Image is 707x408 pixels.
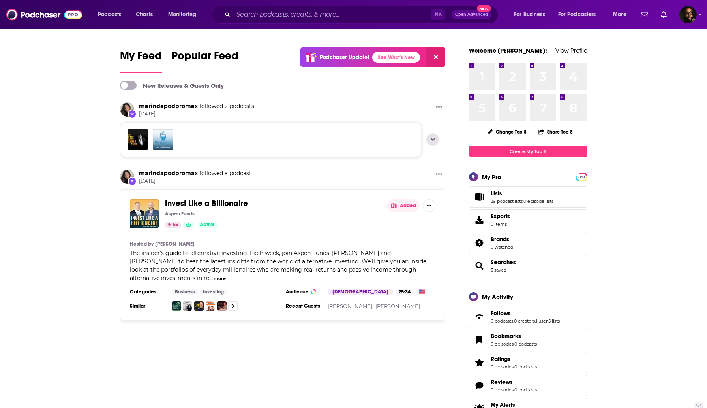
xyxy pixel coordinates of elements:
span: Bookmarks [491,332,521,340]
button: open menu [508,8,555,21]
a: 0 creators [514,318,535,324]
span: Monitoring [168,9,196,20]
a: Brands [491,236,513,243]
button: Show More Button [423,199,435,212]
div: My Activity [482,293,513,300]
span: Reviews [491,378,513,385]
span: Brands [491,236,509,243]
a: 0 podcasts [514,364,537,370]
span: Ratings [469,352,587,373]
span: followed [199,170,223,177]
span: 55 [173,221,178,229]
a: New Releases & Guests Only [120,81,224,90]
a: Welcome [PERSON_NAME]! [469,47,547,54]
h3: Categories [130,289,165,295]
h4: Hosted by [130,241,154,247]
span: Exports [491,213,510,220]
div: New Follow [128,177,137,185]
span: Active [200,221,215,229]
a: Business [172,289,198,295]
span: , [535,318,536,324]
span: , [514,387,514,393]
img: PassivePockets: The Passive Real Estate Investing Show [172,301,181,311]
a: Searches [472,260,488,271]
span: Follows [491,310,511,317]
img: Invest Like a Billionaire [130,199,159,228]
button: open menu [608,8,636,21]
a: Podchaser - Follow, Share and Rate Podcasts [6,7,82,22]
span: , [514,364,514,370]
button: Show More Button [433,170,445,179]
span: [DATE] [139,178,251,185]
a: Exports [469,209,587,230]
a: Bookmarks [472,334,488,345]
a: 0 watched [491,244,513,250]
h3: a podcast [139,170,251,177]
span: Podcasts [98,9,121,20]
span: Open Advanced [455,13,488,17]
a: 3 saved [491,267,506,273]
a: Brands [472,237,488,248]
a: marindapodpromax [120,102,134,117]
div: New Follow [128,110,137,118]
a: Charts [131,8,158,21]
div: [DEMOGRAPHIC_DATA] [328,289,393,295]
a: Active [197,222,218,228]
span: New [477,5,491,12]
img: Watch Us Thrive [183,301,192,311]
a: Show notifications dropdown [638,8,651,21]
a: [PERSON_NAME] [375,303,420,309]
h3: Recent Guests [286,303,321,309]
span: , [548,318,548,324]
a: View Profile [555,47,587,54]
a: Follows [472,311,488,322]
span: 0 items [491,221,510,227]
span: , [513,318,514,324]
a: [PERSON_NAME] [155,241,195,247]
a: Reviews [491,378,537,385]
img: The Kris Krohn Show [128,129,148,150]
a: Ratings [491,355,537,363]
img: User Profile [679,6,697,23]
a: PRO [577,174,586,179]
p: Aspen Funds [165,211,195,217]
a: Braving Business: Tales of Entrepreneurial Resilience and Courage in the Face of Adversity [206,301,215,311]
span: Invest Like a Billionaire [165,198,248,208]
span: More [613,9,626,20]
a: 0 podcasts [514,387,537,393]
img: The High Performance Life [194,301,204,311]
a: [PERSON_NAME], [328,303,373,309]
a: Searches [491,259,516,266]
a: marindapodpromax [120,170,134,184]
button: open menu [92,8,131,21]
input: Search podcasts, credits, & more... [233,8,431,21]
button: Show More Button [433,102,445,112]
button: open menu [553,8,608,21]
h3: 2 podcasts [139,102,254,110]
span: Charts [136,9,153,20]
a: marindapodpromax [139,170,198,177]
span: Searches [469,255,587,276]
button: Added [387,199,420,212]
span: My Feed [120,49,162,67]
a: Invest Like a Billionaire [165,199,248,208]
h3: Audience [286,289,321,295]
span: Popular Feed [171,49,238,67]
a: Follows [491,310,560,317]
button: more [214,275,226,282]
p: Podchaser Update! [320,54,369,60]
button: open menu [163,8,206,21]
a: The Eternal Optimist [153,129,173,150]
span: Lists [491,190,502,197]
span: Lists [469,186,587,208]
a: 0 podcasts [491,318,513,324]
a: Investing [200,289,227,295]
button: Open AdvancedNew [452,10,491,19]
span: , [523,198,523,204]
span: ... [209,274,213,281]
a: My Feed [120,49,162,73]
button: Show profile menu [679,6,697,23]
